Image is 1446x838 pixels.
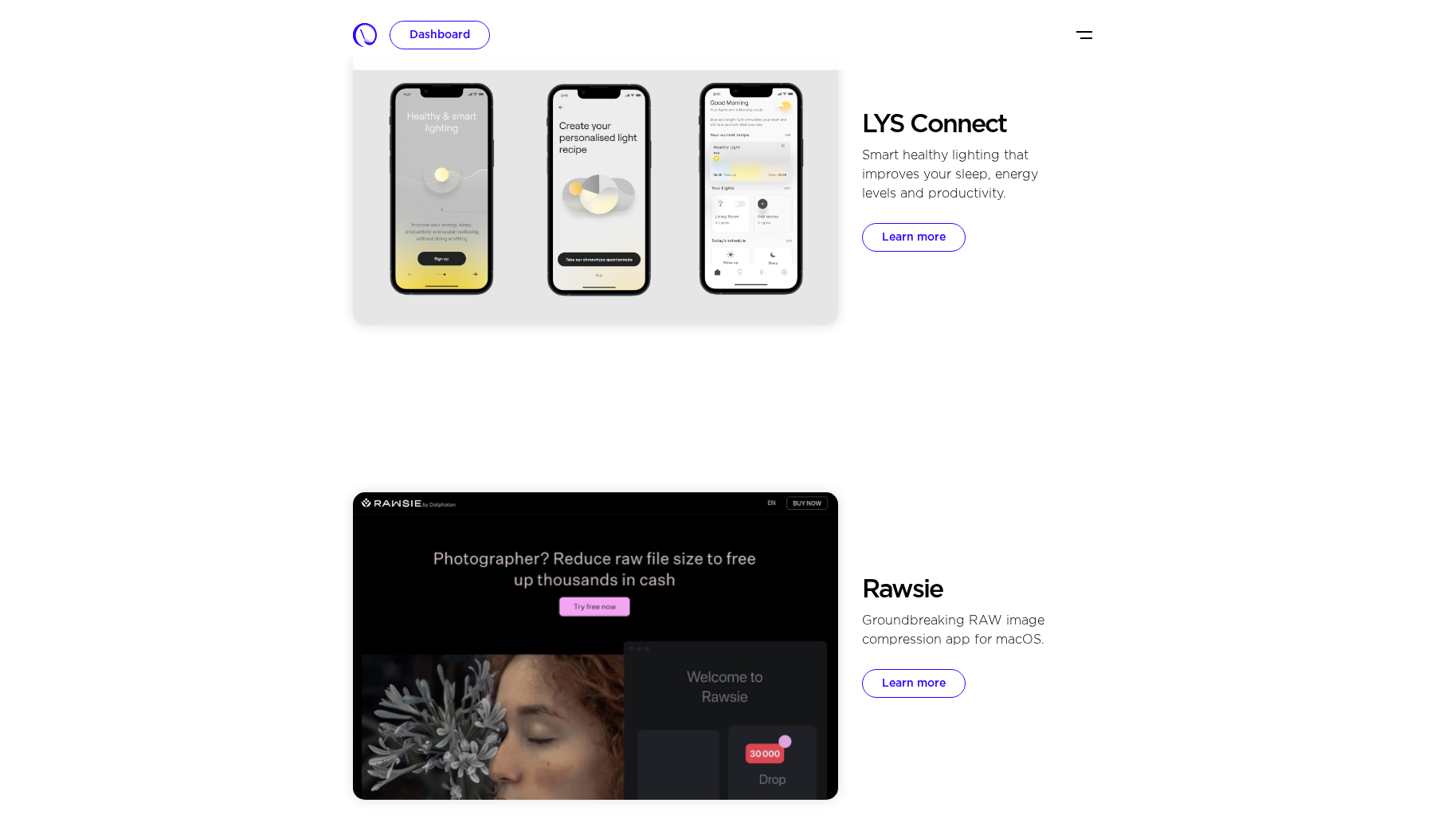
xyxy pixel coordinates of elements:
[862,575,1067,605] h2: Rawsie
[390,21,490,49] a: Dashboard
[862,110,1067,140] h2: LYS Connect
[862,223,966,252] a: Learn more
[862,147,1067,204] div: Smart healthy lighting that improves your sleep, energy levels and productivity.
[862,612,1067,650] div: Groundbreaking RAW image compression app for macOS.
[862,669,966,698] a: Learn more
[1075,22,1094,48] button: Toggle navigation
